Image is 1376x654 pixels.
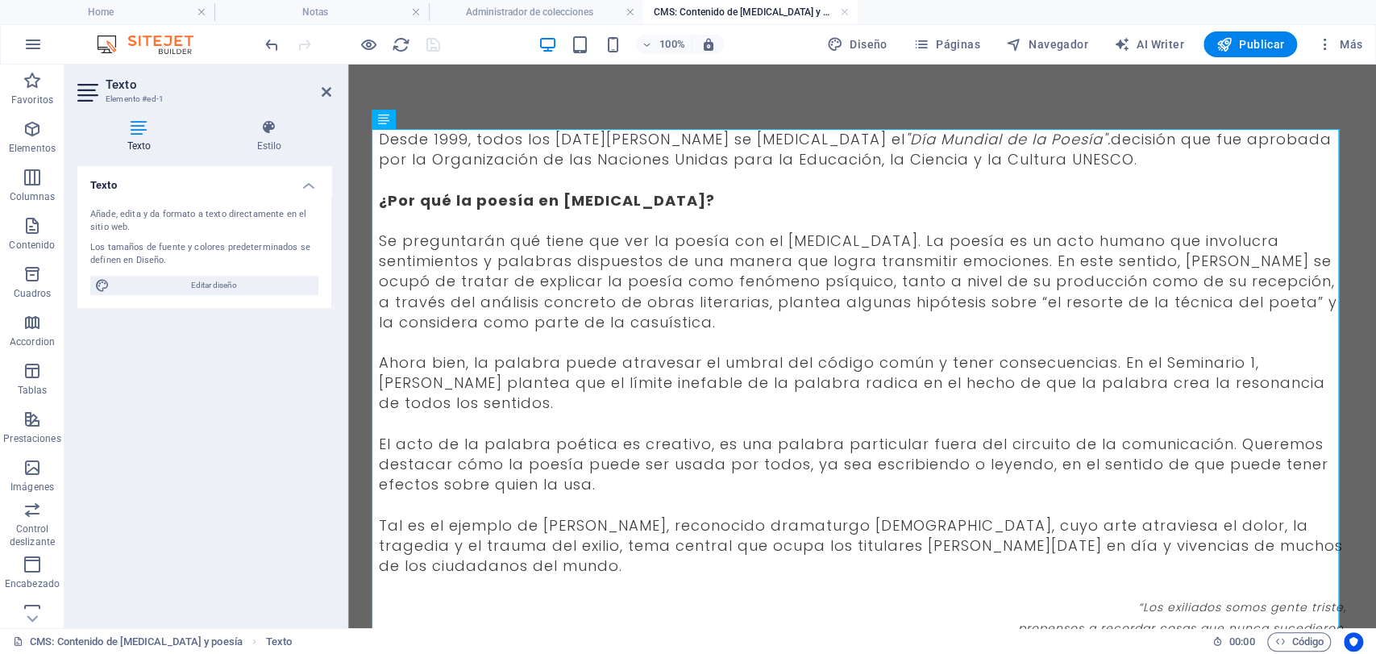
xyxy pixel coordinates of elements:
[429,3,643,21] h4: Administrador de colecciones
[1344,632,1363,652] button: Usercentrics
[77,166,331,195] h4: Texto
[643,3,858,21] h4: CMS: Contenido de [MEDICAL_DATA] y poesía
[262,35,281,54] button: undo
[1316,36,1362,52] span: Más
[821,31,894,57] div: Diseño (Ctrl+Alt+Y)
[31,369,980,430] span: El acto de la palabra poética es creativo, es una palabra particular fuera del circuito de la com...
[214,3,429,21] h4: Notas
[90,276,318,295] button: Editar diseño
[90,208,318,235] div: Añade, edita y da formato a texto directamente en el sitio web.
[13,632,243,652] a: Haz clic para cancelar la selección y doble clic para abrir páginas
[93,35,214,54] img: Editor Logo
[31,65,983,105] span: Desde 1999, todos los [DATE][PERSON_NAME] se [MEDICAL_DATA] el decisión que fue aprobada por la O...
[670,556,998,572] em: propensos a recordar cosas que nunca sucedieron,
[9,142,56,155] p: Elementos
[391,35,410,54] button: reload
[659,35,685,54] h6: 100%
[1229,632,1254,652] span: 00 00
[1241,635,1243,648] span: :
[821,31,894,57] button: Diseño
[207,119,331,153] h4: Estilo
[392,35,410,54] i: Volver a cargar página
[10,190,56,203] p: Columnas
[14,287,52,300] p: Cuadros
[106,77,331,92] h2: Texto
[557,65,763,85] em: "Día Mundial de la Poesía".
[635,35,692,54] button: 100%
[907,31,987,57] button: Páginas
[1203,31,1298,57] button: Publicar
[18,384,48,397] p: Tablas
[31,451,995,511] span: Tal es el ejemplo de [PERSON_NAME], reconocido dramaturgo [DEMOGRAPHIC_DATA], cuyo arte atraviesa...
[701,37,716,52] i: Al redimensionar, ajustar el nivel de zoom automáticamente para ajustarse al dispositivo elegido.
[266,632,292,652] span: Haz clic para seleccionar y doble clic para editar
[1114,36,1184,52] span: AI Writer
[1108,31,1191,57] button: AI Writer
[1006,36,1088,52] span: Navegador
[1274,632,1324,652] span: Código
[913,36,980,52] span: Páginas
[263,35,281,54] i: Deshacer: Cambiar texto (Ctrl+Z)
[3,432,60,445] p: Prestaciones
[266,632,292,652] nav: breadcrumb
[90,241,318,268] div: Los tamaños de fuente y colores predeterminados se definen en Diseño.
[359,35,378,54] button: Haz clic para salir del modo de previsualización y seguir editando
[9,239,55,252] p: Contenido
[10,481,54,494] p: Imágenes
[1310,31,1369,57] button: Más
[827,36,888,52] span: Diseño
[10,335,55,348] p: Accordion
[114,276,314,295] span: Editar diseño
[1212,632,1255,652] h6: Tiempo de la sesión
[1000,31,1095,57] button: Navegador
[106,92,299,106] h3: Elemento #ed-1
[1216,36,1285,52] span: Publicar
[77,119,207,153] h4: Texto
[1267,632,1331,652] button: Código
[11,94,53,106] p: Favoritos
[31,166,989,268] span: Se preguntarán qué tiene que ver la poesía con el [MEDICAL_DATA]. La poesía es un acto humano que...
[790,535,998,551] em: “Los exiliados somos gente triste,
[31,126,367,146] strong: ¿Por qué la poesía en [MEDICAL_DATA]?
[31,288,977,348] span: Ahora bien, la palabra puede atravesar el umbral del código común y tener consecuencias. En el Se...
[5,577,60,590] p: Encabezado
